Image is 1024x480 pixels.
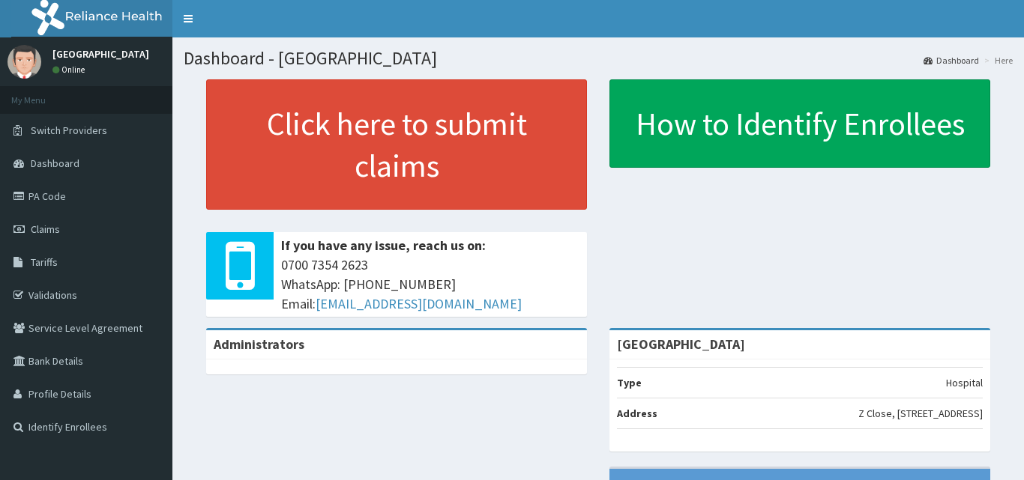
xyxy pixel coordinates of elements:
span: Tariffs [31,255,58,269]
p: [GEOGRAPHIC_DATA] [52,49,149,59]
a: How to Identify Enrollees [609,79,990,168]
b: If you have any issue, reach us on: [281,237,486,254]
strong: [GEOGRAPHIC_DATA] [617,335,745,353]
span: 0700 7354 2623 WhatsApp: [PHONE_NUMBER] Email: [281,255,579,313]
img: User Image [7,45,41,79]
span: Switch Providers [31,124,107,137]
b: Address [617,407,657,420]
li: Here [981,54,1013,67]
p: Hospital [946,375,983,390]
span: Claims [31,222,60,236]
span: Dashboard [31,157,79,170]
a: [EMAIL_ADDRESS][DOMAIN_NAME] [316,295,522,312]
b: Administrators [214,335,304,353]
b: Type [617,376,642,389]
a: Click here to submit claims [206,79,587,210]
a: Dashboard [924,54,979,67]
a: Online [52,64,88,75]
h1: Dashboard - [GEOGRAPHIC_DATA] [184,49,1013,68]
p: Z Close, [STREET_ADDRESS] [858,406,983,421]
